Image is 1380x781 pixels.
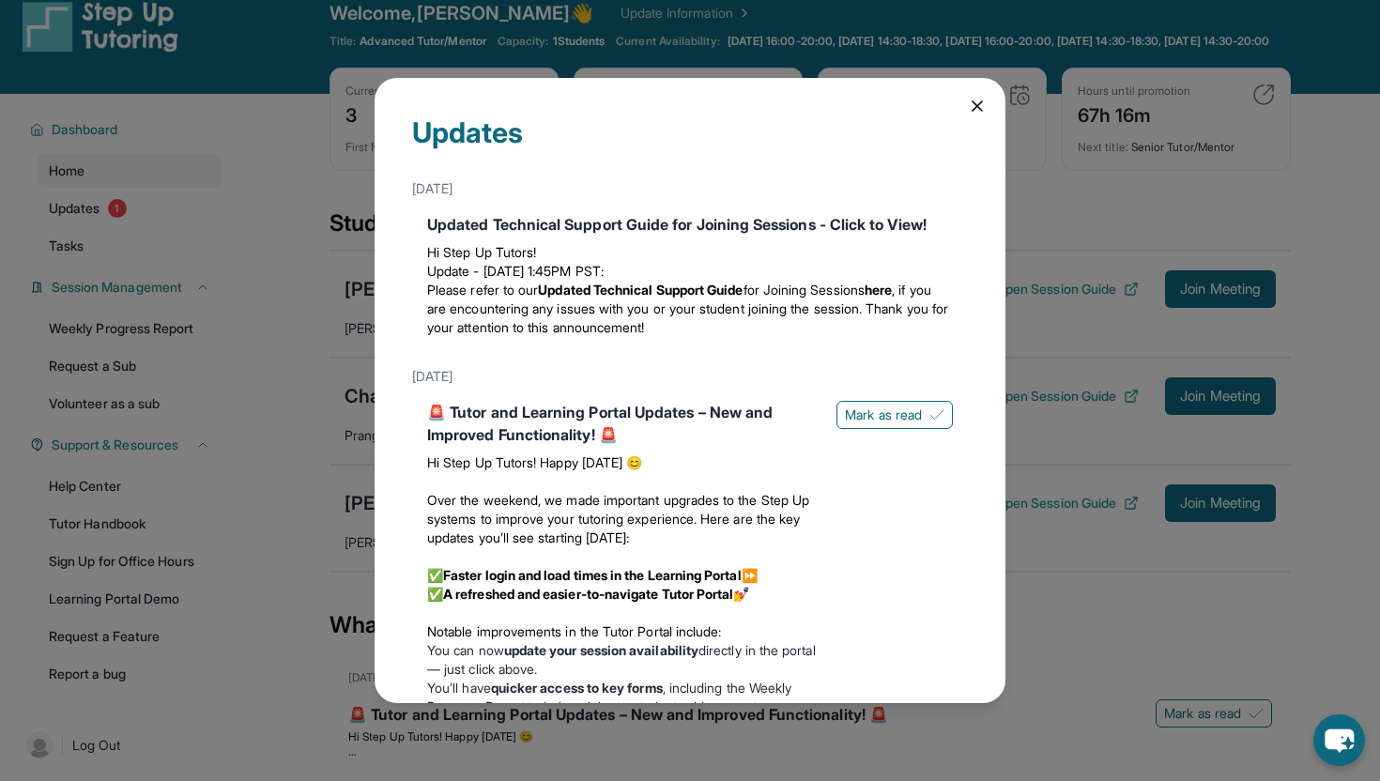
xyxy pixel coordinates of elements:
a: here [865,282,892,298]
span: You can now [427,642,504,658]
span: ✅ [427,567,443,583]
div: 🚨 Tutor and Learning Portal Updates – New and Improved Functionality! 🚨 [427,401,821,446]
img: Mark as read [929,407,944,422]
span: 💅 [733,586,749,602]
span: Please refer to our [427,282,538,298]
li: You’ll have [427,679,821,716]
span: Mark as read [845,406,922,424]
span: Hi Step Up Tutors! Happy [DATE] 😊 [427,454,642,470]
span: Over the weekend, we made important upgrades to the Step Up systems to improve your tutoring expe... [427,492,809,545]
strong: Updated Technical Support Guide [538,282,743,298]
span: , if you are encountering any issues with you or your student joining the session. Thank you for ... [427,282,948,335]
span: Notable improvements in the Tutor Portal include: [427,623,721,639]
span: Update - [DATE] 1:45PM PST: [427,263,604,279]
span: for Joining Sessions [744,282,865,298]
div: Updates [412,115,968,172]
strong: A refreshed and easier-to-navigate Tutor Portal [443,586,733,602]
div: Updated Technical Support Guide for Joining Sessions - Click to View! [427,213,953,236]
strong: quicker access to key forms [491,680,663,696]
button: Mark as read [836,401,953,429]
div: [DATE] [412,360,968,393]
div: [DATE] [412,172,968,206]
button: chat-button [1313,714,1365,766]
strong: Faster login and load times in the Learning Portal [443,567,742,583]
span: Hi Step Up Tutors! [427,244,536,260]
span: ✅ [427,586,443,602]
strong: update your session availability [504,642,698,658]
span: ⏩ [742,567,758,583]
